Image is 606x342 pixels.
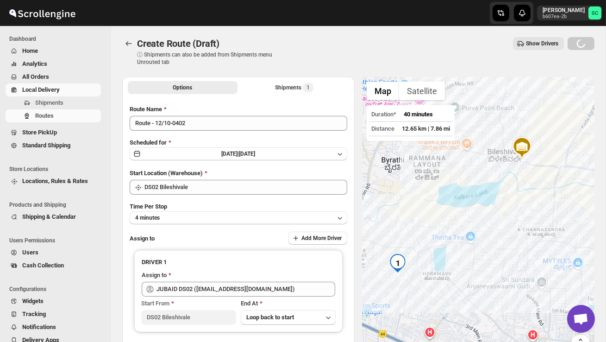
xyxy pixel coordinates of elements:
[35,112,54,119] span: Routes
[22,213,76,220] span: Shipping & Calendar
[6,44,101,57] button: Home
[6,321,101,334] button: Notifications
[9,237,105,244] span: Users Permissions
[22,323,56,330] span: Notifications
[6,308,101,321] button: Tracking
[241,310,336,325] button: Loop back to start
[543,6,585,14] p: [PERSON_NAME]
[142,258,335,267] h3: DRIVER 1
[388,254,407,272] div: 1
[371,111,396,118] span: Duration*
[144,180,347,195] input: Search location
[22,249,38,256] span: Users
[156,282,335,297] input: Search assignee
[543,14,585,19] p: b607ea-2b
[239,151,256,157] span: [DATE]
[22,73,49,80] span: All Orders
[9,201,105,209] span: Products and Shipping
[9,35,105,43] span: Dashboard
[130,147,347,160] button: [DATE]|[DATE]
[6,96,101,109] button: Shipments
[128,81,237,94] button: All Route Options
[513,37,564,50] button: Show Drivers
[6,295,101,308] button: Widgets
[22,298,44,304] span: Widgets
[9,165,105,173] span: Store Locations
[135,214,160,222] span: 4 minutes
[567,305,595,333] div: Open chat
[22,47,38,54] span: Home
[130,139,167,146] span: Scheduled for
[301,234,342,242] span: Add More Driver
[22,142,70,149] span: Standard Shipping
[6,57,101,70] button: Analytics
[6,70,101,83] button: All Orders
[402,125,450,132] span: 12.65 km | 7.86 mi
[6,175,101,188] button: Locations, Rules & Rates
[22,86,60,93] span: Local Delivery
[9,285,105,293] span: Configurations
[142,271,167,280] div: Assign to
[239,81,349,94] button: Selected Shipments
[371,125,394,132] span: Distance
[22,60,47,67] span: Analytics
[367,82,399,100] button: Show street map
[399,82,445,100] button: Show satellite imagery
[6,210,101,223] button: Shipping & Calendar
[130,116,347,131] input: Eg: Bengaluru Route
[141,300,169,307] span: Start From
[130,235,155,242] span: Assign to
[22,177,88,184] span: Locations, Rules & Rates
[22,262,64,269] span: Cash Collection
[6,246,101,259] button: Users
[22,310,46,317] span: Tracking
[404,111,433,118] span: 40 minutes
[35,99,63,106] span: Shipments
[241,299,336,308] div: End At
[246,314,294,321] span: Loop back to start
[122,37,135,50] button: Routes
[173,84,193,91] span: Options
[222,151,239,157] span: [DATE] |
[22,129,57,136] span: Store PickUp
[7,1,77,25] img: ScrollEngine
[130,170,203,177] span: Start Location (Warehouse)
[306,84,310,91] span: 1
[130,203,167,210] span: Time Per Stop
[137,38,219,49] span: Create Route (Draft)
[130,211,347,224] button: 4 minutes
[6,109,101,122] button: Routes
[288,232,347,245] button: Add More Driver
[588,6,601,19] span: Sanjay chetri
[537,6,602,20] button: User menu
[6,259,101,272] button: Cash Collection
[592,10,598,16] text: SC
[137,51,283,66] p: ⓘ Shipments can also be added from Shipments menu Unrouted tab
[130,106,162,113] span: Route Name
[275,83,313,92] div: Shipments
[526,40,558,47] span: Show Drivers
